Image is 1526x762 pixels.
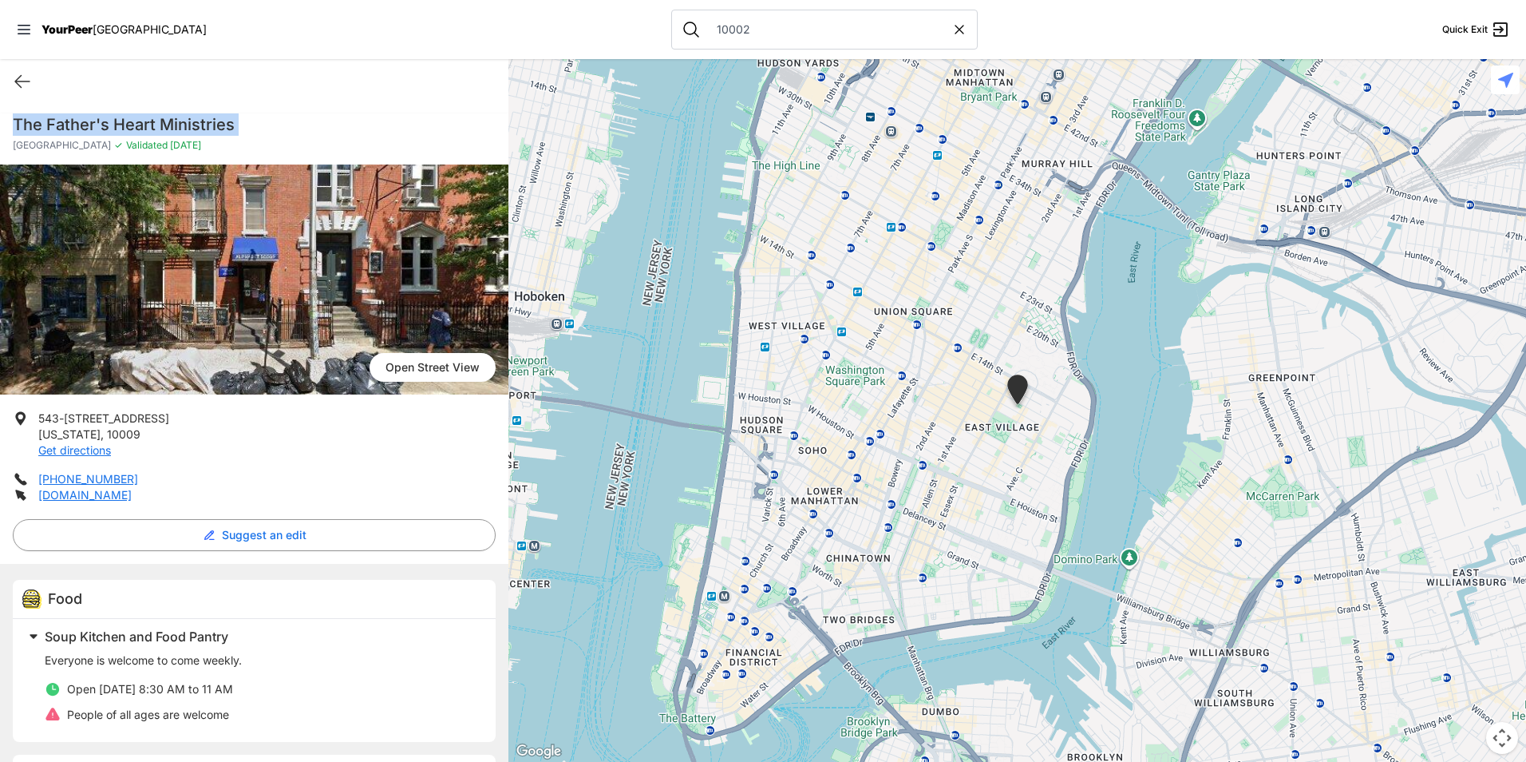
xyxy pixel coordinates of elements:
span: Food [48,590,82,607]
span: [GEOGRAPHIC_DATA] [13,139,111,152]
span: Quick Exit [1442,23,1488,36]
span: Soup Kitchen and Food Pantry [45,629,228,645]
button: Map camera controls [1486,722,1518,754]
span: 10009 [107,427,140,441]
a: [PHONE_NUMBER] [38,472,138,486]
span: YourPeer [42,22,93,36]
span: [DATE] [168,139,201,151]
a: Quick Exit [1442,20,1510,39]
span: Validated [126,139,168,151]
a: Open Street View [370,353,496,382]
span: ✓ [114,139,123,152]
span: [US_STATE] [38,427,101,441]
span: People of all ages are welcome [67,708,229,721]
input: Search [707,22,951,38]
span: , [101,427,104,441]
button: Suggest an edit [13,519,496,551]
span: Suggest an edit [222,527,306,543]
span: [GEOGRAPHIC_DATA] [93,22,207,36]
a: Get directions [38,443,111,457]
span: Open [DATE] 8:30 AM to 11 AM [67,682,233,696]
a: Open this area in Google Maps (opens a new window) [512,741,565,762]
h1: The Father's Heart Ministries [13,113,496,136]
a: [DOMAIN_NAME] [38,488,132,502]
p: Everyone is welcome to come weekly. [45,653,476,669]
a: YourPeer[GEOGRAPHIC_DATA] [42,25,207,34]
img: Google [512,741,565,762]
span: 543-[STREET_ADDRESS] [38,411,169,425]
